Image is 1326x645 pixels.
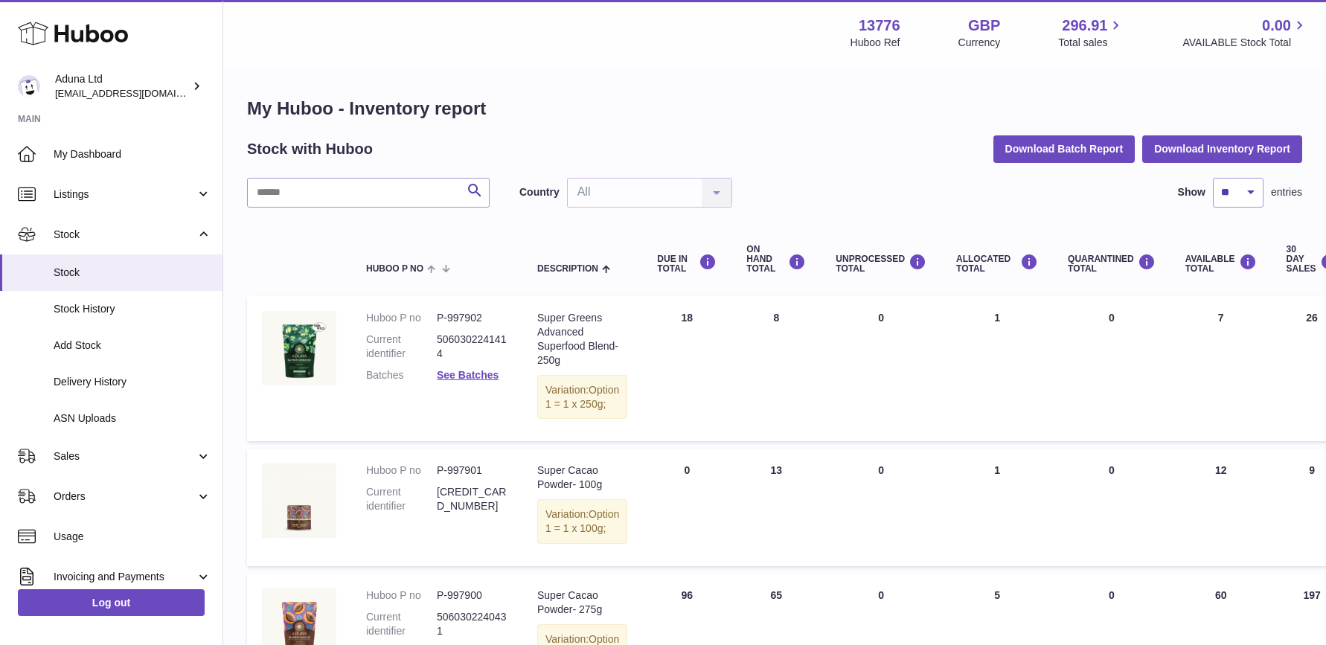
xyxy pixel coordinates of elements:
span: 0.00 [1262,16,1291,36]
dt: Batches [366,368,437,382]
a: See Batches [437,369,499,381]
td: 18 [642,296,731,441]
span: Orders [54,490,196,504]
span: 0 [1109,464,1115,476]
span: Stock [54,266,211,280]
a: 0.00 AVAILABLE Stock Total [1182,16,1308,50]
span: Stock [54,228,196,242]
div: DUE IN TOTAL [657,254,717,274]
div: Aduna Ltd [55,72,189,100]
span: [EMAIL_ADDRESS][DOMAIN_NAME] [55,87,219,99]
h1: My Huboo - Inventory report [247,97,1302,121]
span: Description [537,264,598,274]
div: QUARANTINED Total [1068,254,1156,274]
span: 296.91 [1062,16,1107,36]
span: Delivery History [54,375,211,389]
label: Show [1178,185,1205,199]
div: Variation: [537,375,627,420]
td: 1 [941,449,1053,566]
button: Download Inventory Report [1142,135,1302,162]
dt: Current identifier [366,333,437,361]
dt: Current identifier [366,610,437,638]
td: 8 [731,296,821,441]
td: 7 [1170,296,1272,441]
a: Log out [18,589,205,616]
td: 0 [821,449,941,566]
a: 296.91 Total sales [1058,16,1124,50]
span: Total sales [1058,36,1124,50]
div: Super Greens Advanced Superfood Blend- 250g [537,311,627,368]
img: product image [262,311,336,385]
div: Currency [958,36,1001,50]
span: AVAILABLE Stock Total [1182,36,1308,50]
td: 1 [941,296,1053,441]
div: Variation: [537,499,627,544]
span: Add Stock [54,338,211,353]
div: ALLOCATED Total [956,254,1038,274]
label: Country [519,185,560,199]
strong: GBP [968,16,1000,36]
dt: Huboo P no [366,463,437,478]
dd: 5060302241414 [437,333,507,361]
h2: Stock with Huboo [247,139,373,159]
div: Super Cacao Powder- 275g [537,588,627,617]
span: 0 [1109,589,1115,601]
span: Sales [54,449,196,463]
img: foyin.fagbemi@aduna.com [18,75,40,97]
td: 12 [1170,449,1272,566]
button: Download Batch Report [993,135,1136,162]
div: Super Cacao Powder- 100g [537,463,627,492]
dd: [CREDIT_CARD_NUMBER] [437,485,507,513]
span: Invoicing and Payments [54,570,196,584]
span: Option 1 = 1 x 250g; [545,384,619,410]
dt: Huboo P no [366,588,437,603]
div: AVAILABLE Total [1185,254,1257,274]
div: Huboo Ref [851,36,900,50]
span: ASN Uploads [54,411,211,426]
td: 0 [642,449,731,566]
td: 13 [731,449,821,566]
dd: P-997900 [437,588,507,603]
dt: Huboo P no [366,311,437,325]
dt: Current identifier [366,485,437,513]
td: 0 [821,296,941,441]
div: UNPROCESSED Total [836,254,926,274]
div: ON HAND Total [746,245,806,275]
span: entries [1271,185,1302,199]
span: Stock History [54,302,211,316]
span: Usage [54,530,211,544]
span: Huboo P no [366,264,423,274]
img: product image [262,463,336,538]
span: My Dashboard [54,147,211,161]
strong: 13776 [859,16,900,36]
span: 0 [1109,312,1115,324]
dd: P-997902 [437,311,507,325]
span: Listings [54,187,196,202]
dd: P-997901 [437,463,507,478]
dd: 5060302240431 [437,610,507,638]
